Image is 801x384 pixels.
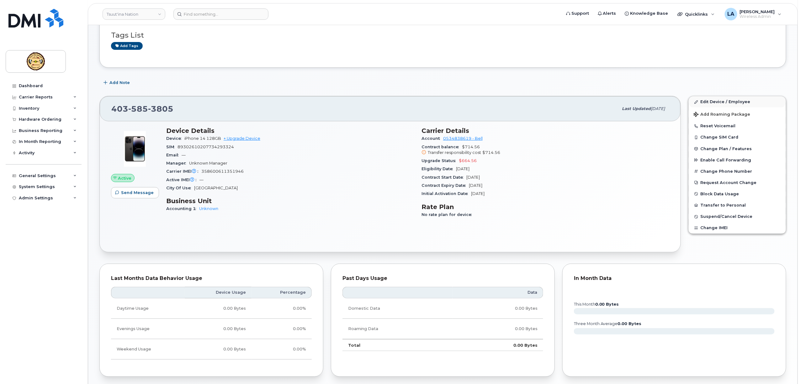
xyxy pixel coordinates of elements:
span: [DATE] [456,166,469,171]
td: Evenings Usage [111,319,185,339]
a: Add tags [111,42,143,50]
h3: Business Unit [166,197,414,205]
span: — [199,177,204,182]
span: Quicklinks [685,12,708,17]
span: Send Message [121,190,154,196]
span: Change Plan / Features [701,146,752,151]
span: No rate plan for device [422,212,475,217]
a: Alerts [593,7,621,20]
h3: Device Details [166,127,414,134]
span: Initial Activation Date [422,191,471,196]
button: Change Plan / Features [689,143,786,155]
span: Last updated [622,106,651,111]
td: 0.00% [252,319,312,339]
span: 585 [128,104,148,113]
tspan: 0.00 Bytes [595,302,619,307]
a: + Upgrade Device [224,136,260,141]
span: Upgrade Status [422,158,459,163]
div: In Month Data [574,275,775,281]
td: Domestic Data [342,298,453,319]
td: Total [342,339,453,351]
td: Daytime Usage [111,298,185,319]
span: Support [571,10,589,17]
text: three month average [574,321,642,326]
a: Support [562,7,593,20]
span: 403 [111,104,173,113]
span: Add Roaming Package [694,112,751,118]
span: Eligibility Date [422,166,456,171]
span: [PERSON_NAME] [740,9,775,14]
span: iPhone 14 128GB [184,136,221,141]
td: 0.00 Bytes [453,298,543,319]
button: Enable Call Forwarding [689,155,786,166]
button: Add Note [99,77,135,88]
td: 0.00 Bytes [453,339,543,351]
button: Change IMEI [689,222,786,234]
button: Change Phone Number [689,166,786,177]
span: $664.56 [459,158,477,163]
span: Knowledge Base [630,10,668,17]
span: [DATE] [469,183,482,188]
span: Contract Start Date [422,175,466,180]
span: $714.56 [422,145,669,156]
span: Unknown Manager [189,161,227,166]
span: Suspend/Cancel Device [701,214,753,219]
a: 0534838619 - Bell [443,136,483,141]
span: Add Note [109,80,130,86]
td: Weekend Usage [111,339,185,360]
span: City Of Use [166,186,194,190]
td: 0.00 Bytes [185,319,252,339]
span: Alerts [603,10,616,17]
button: Suspend/Cancel Device [689,211,786,222]
span: Email [166,153,182,157]
span: 3805 [148,104,173,113]
td: 0.00 Bytes [453,319,543,339]
a: Knowledge Base [621,7,673,20]
span: Active IMEI [166,177,199,182]
span: Transfer responsibility cost [428,150,481,155]
a: Edit Device / Employee [689,96,786,108]
div: Quicklinks [673,8,719,20]
span: [DATE] [471,191,485,196]
th: Data [453,287,543,298]
span: Account [422,136,443,141]
span: LA [728,10,735,18]
span: Device [166,136,184,141]
img: image20231002-3703462-njx0qo.jpeg [116,130,154,168]
button: Transfer to Personal [689,200,786,211]
div: Lorraine Agustin [720,8,786,20]
span: [GEOGRAPHIC_DATA] [194,186,238,190]
span: Active [118,175,132,181]
button: Add Roaming Package [689,108,786,120]
span: Accounting 1 [166,206,199,211]
tspan: 0.00 Bytes [618,321,642,326]
span: Contract balance [422,145,462,149]
h3: Rate Plan [422,203,669,211]
div: Past Days Usage [342,275,543,281]
td: 0.00% [252,339,312,360]
button: Send Message [111,187,159,198]
span: $714.56 [482,150,500,155]
span: [DATE] [466,175,480,180]
span: [DATE] [651,106,665,111]
span: Wireless Admin [740,14,775,19]
td: 0.00 Bytes [185,339,252,360]
span: Contract Expiry Date [422,183,469,188]
h3: Tags List [111,31,775,39]
span: Enable Call Forwarding [701,158,751,162]
a: Tsuut'ina Nation [103,8,165,20]
span: — [182,153,186,157]
button: Reset Voicemail [689,120,786,132]
button: Request Account Change [689,177,786,188]
td: Roaming Data [342,319,453,339]
span: Manager [166,161,189,166]
button: Block Data Usage [689,188,786,200]
th: Percentage [252,287,312,298]
th: Device Usage [185,287,252,298]
a: Unknown [199,206,218,211]
span: SIM [166,145,178,149]
h3: Carrier Details [422,127,669,134]
tr: Friday from 6:00pm to Monday 8:00am [111,339,312,360]
td: 0.00 Bytes [185,298,252,319]
span: 358600611351946 [201,169,244,174]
